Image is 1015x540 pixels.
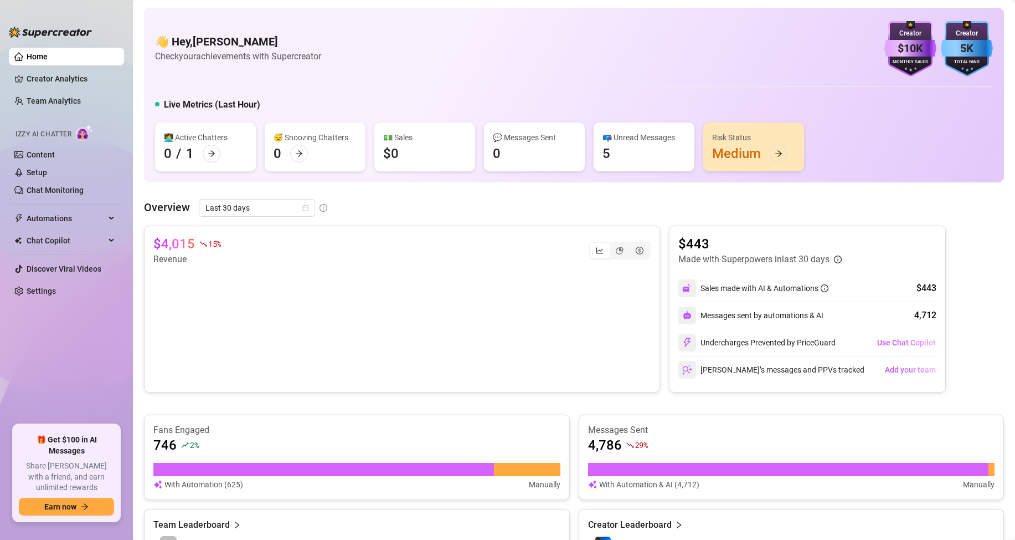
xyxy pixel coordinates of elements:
article: Made with Superpowers in last 30 days [678,253,829,266]
span: Automations [27,210,105,227]
img: svg%3e [682,283,692,293]
span: arrow-right [775,150,782,157]
span: Earn now [44,502,76,511]
div: 📪 Unread Messages [602,131,686,144]
div: 0 [274,145,281,162]
article: Creator Leaderboard [588,518,672,532]
article: $4,015 [153,235,195,253]
a: Setup [27,168,47,177]
span: calendar [302,205,309,211]
span: arrow-right [295,150,303,157]
div: 4,712 [914,309,936,322]
a: Team Analytics [27,96,81,105]
article: Manually [529,478,560,491]
span: right [233,518,241,532]
div: Total Fans [941,59,993,66]
div: 1 [186,145,194,162]
h5: Live Metrics (Last Hour) [164,98,260,111]
span: Add your team [885,365,936,374]
article: 4,786 [588,436,622,454]
div: Messages sent by automations & AI [678,307,823,324]
img: svg%3e [153,478,162,491]
div: 😴 Snoozing Chatters [274,131,357,144]
span: 15 % [208,238,221,249]
article: Check your achievements with Supercreator [155,49,321,63]
h4: 👋 Hey, [PERSON_NAME] [155,34,321,49]
span: pie-chart [616,247,624,254]
span: fall [626,441,634,449]
span: arrow-right [81,503,89,511]
span: Chat Copilot [27,232,105,249]
span: dollar-circle [636,247,643,254]
span: right [675,518,683,532]
div: Undercharges Prevented by PriceGuard [678,334,836,351]
span: Use Chat Copilot [877,338,936,347]
button: Earn nowarrow-right [19,498,114,516]
a: Settings [27,287,56,296]
button: Use Chat Copilot [877,334,936,351]
img: purple-badge-B9DA21FR.svg [884,21,936,77]
img: logo-BBDzfeDw.svg [9,27,92,38]
iframe: Intercom live chat [977,502,1004,529]
a: Creator Analytics [27,70,115,88]
img: svg%3e [683,311,692,320]
div: $443 [916,282,936,295]
article: Manually [963,478,995,491]
a: Home [27,52,48,61]
div: 5 [602,145,610,162]
img: svg%3e [682,365,692,375]
img: svg%3e [588,478,597,491]
span: Izzy AI Chatter [16,129,71,140]
article: With Automation (625) [164,478,243,491]
a: Chat Monitoring [27,186,84,195]
div: 👩‍💻 Active Chatters [164,131,247,144]
button: Add your team [884,361,936,379]
div: 0 [493,145,501,162]
span: 29 % [635,440,648,450]
div: Creator [941,28,993,39]
img: svg%3e [682,338,692,348]
article: Overview [144,199,190,216]
span: info-circle [821,284,828,292]
article: Messages Sent [588,424,995,436]
span: info-circle [834,256,842,263]
div: Monthly Sales [884,59,936,66]
div: segmented control [589,242,651,259]
div: $10K [884,40,936,57]
div: Risk Status [712,131,795,144]
a: Content [27,150,55,159]
div: Sales made with AI & Automations [700,282,828,294]
img: AI Chatter [76,125,93,141]
article: 746 [153,436,177,454]
span: arrow-right [208,150,215,157]
div: Creator [884,28,936,39]
a: Discover Viral Videos [27,264,101,273]
article: $443 [678,235,842,253]
img: Chat Copilot [14,237,22,244]
div: 💵 Sales [383,131,466,144]
span: Last 30 days [205,200,308,216]
article: With Automation & AI (4,712) [599,478,699,491]
span: thunderbolt [14,214,23,223]
span: 🎁 Get $100 in AI Messages [19,435,114,456]
article: Team Leaderboard [153,518,230,532]
article: Revenue [153,253,221,266]
span: line-chart [596,247,604,254]
div: $0 [383,145,399,162]
div: 5K [941,40,993,57]
img: blue-badge-DgoSNQY1.svg [941,21,993,77]
span: 2 % [190,440,198,450]
span: info-circle [320,204,327,212]
div: [PERSON_NAME]’s messages and PPVs tracked [678,361,864,379]
span: fall [199,240,207,248]
div: 0 [164,145,172,162]
span: rise [181,441,189,449]
article: Fans Engaged [153,424,560,436]
div: 💬 Messages Sent [493,131,576,144]
span: Share [PERSON_NAME] with a friend, and earn unlimited rewards [19,461,114,493]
